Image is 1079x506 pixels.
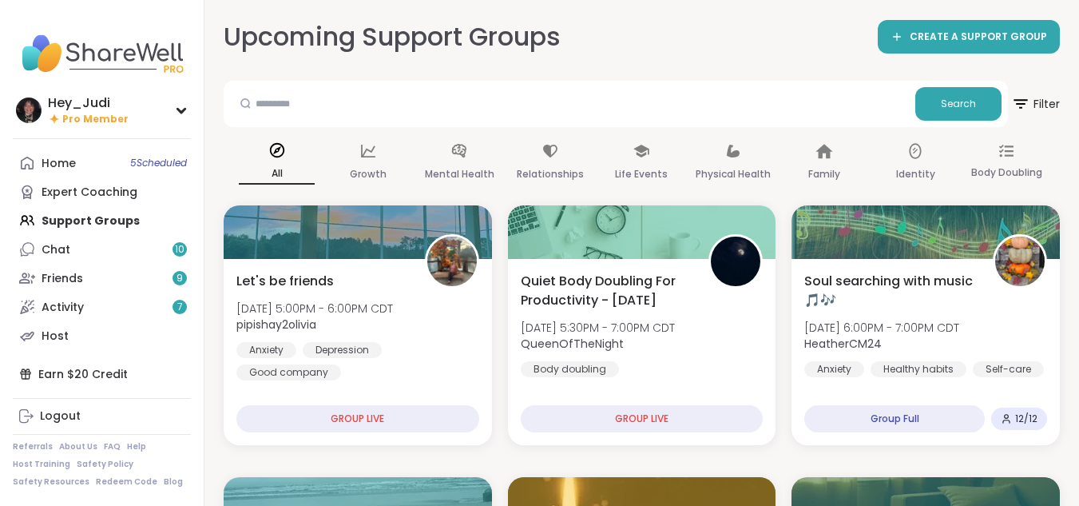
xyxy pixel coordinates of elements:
span: Search [941,97,976,111]
h2: Upcoming Support Groups [224,19,561,55]
a: Blog [164,476,183,488]
a: Home5Scheduled [13,149,191,177]
p: Family [808,165,840,184]
a: Safety Resources [13,476,89,488]
a: CREATE A SUPPORT GROUP [878,20,1060,54]
span: 5 Scheduled [130,157,187,169]
span: [DATE] 6:00PM - 7:00PM CDT [804,320,959,336]
div: Earn $20 Credit [13,360,191,388]
img: ShareWell Nav Logo [13,26,191,82]
img: pipishay2olivia [427,237,477,286]
span: [DATE] 5:00PM - 6:00PM CDT [236,301,393,317]
div: Depression [303,342,382,358]
a: Host Training [13,459,70,470]
a: Host [13,321,191,350]
span: Filter [1011,85,1060,123]
span: 12 / 12 [1015,412,1037,425]
a: Friends9 [13,264,191,293]
p: All [239,164,315,185]
a: About Us [59,441,97,452]
a: Expert Coaching [13,177,191,206]
div: Good company [236,365,341,380]
div: Logout [40,408,81,424]
div: Healthy habits [871,361,966,377]
div: Group Full [804,405,985,432]
a: Logout [13,402,191,431]
div: Activity [42,300,84,316]
span: Pro Member [62,113,129,126]
div: Friends [42,271,83,287]
b: pipishay2olivia [236,317,316,333]
span: Soul searching with music 🎵🎶 [804,272,975,310]
img: Hey_Judi [16,98,42,123]
a: Help [127,441,146,452]
div: Anxiety [236,342,296,358]
p: Relationships [517,165,584,184]
p: Identity [896,165,935,184]
span: CREATE A SUPPORT GROUP [910,30,1047,44]
span: 7 [177,301,183,314]
div: Home [42,156,76,172]
p: Growth [350,165,387,184]
div: GROUP LIVE [521,405,764,432]
div: Hey_Judi [48,94,129,112]
button: Filter [1011,81,1060,127]
span: Let's be friends [236,272,334,291]
p: Physical Health [696,165,771,184]
span: 10 [175,243,184,257]
div: Host [42,329,69,345]
span: Quiet Body Doubling For Productivity - [DATE] [521,272,692,310]
img: HeatherCM24 [995,237,1045,286]
p: Life Events [615,165,668,184]
div: Anxiety [804,361,864,377]
div: Self-care [973,361,1044,377]
b: HeatherCM24 [804,336,882,352]
div: GROUP LIVE [236,405,479,432]
span: 9 [177,272,183,285]
div: Chat [42,242,70,258]
a: FAQ [104,441,121,452]
span: [DATE] 5:30PM - 7:00PM CDT [521,320,675,336]
div: Expert Coaching [42,185,137,201]
a: Safety Policy [77,459,133,470]
a: Chat10 [13,235,191,264]
b: QueenOfTheNight [521,336,624,352]
p: Body Doubling [971,163,1042,182]
button: Search [915,87,1002,121]
img: QueenOfTheNight [711,237,760,286]
a: Referrals [13,441,53,452]
div: Body doubling [521,361,619,377]
a: Redeem Code [96,476,157,488]
p: Mental Health [425,165,494,184]
a: Activity7 [13,293,191,321]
